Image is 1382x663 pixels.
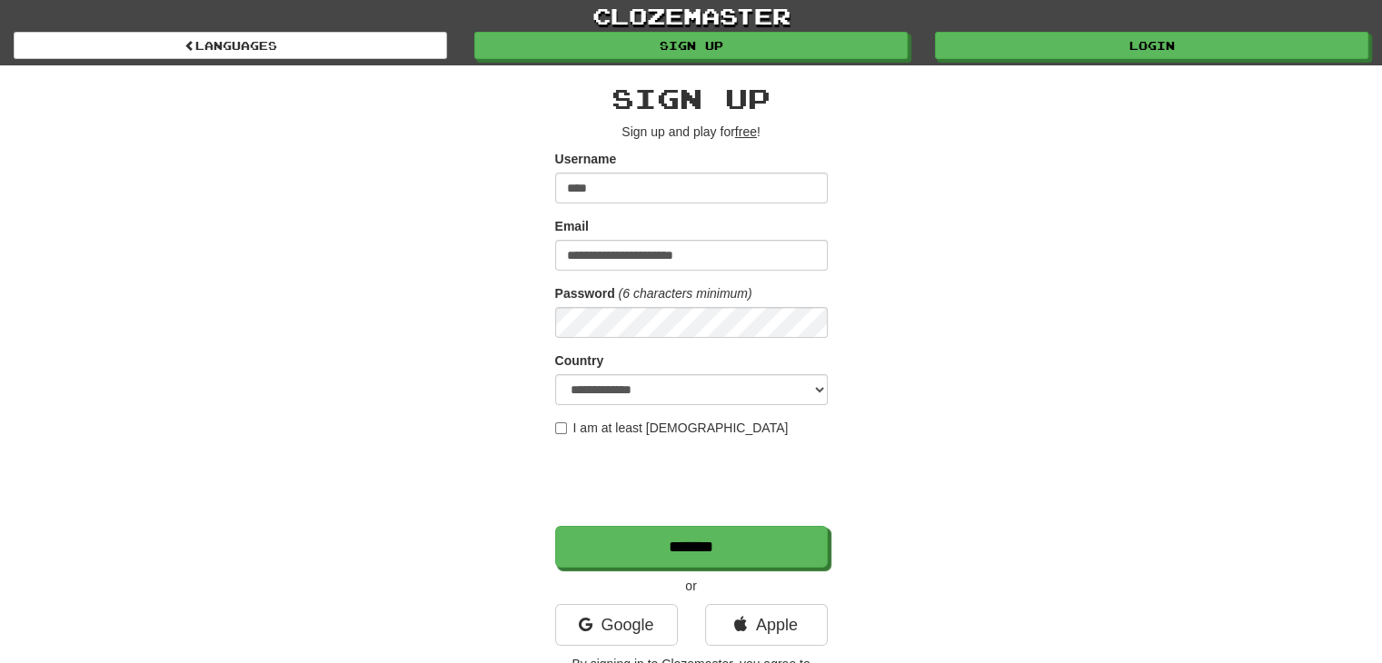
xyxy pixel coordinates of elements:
label: Country [555,351,604,370]
input: I am at least [DEMOGRAPHIC_DATA] [555,422,567,434]
label: I am at least [DEMOGRAPHIC_DATA] [555,419,789,437]
h2: Sign up [555,84,828,114]
u: free [735,124,757,139]
a: Google [555,604,678,646]
a: Login [935,32,1368,59]
em: (6 characters minimum) [619,286,752,301]
p: Sign up and play for ! [555,123,828,141]
label: Password [555,284,615,302]
a: Sign up [474,32,908,59]
label: Email [555,217,589,235]
label: Username [555,150,617,168]
p: or [555,577,828,595]
iframe: reCAPTCHA [555,446,831,517]
a: Languages [14,32,447,59]
a: Apple [705,604,828,646]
